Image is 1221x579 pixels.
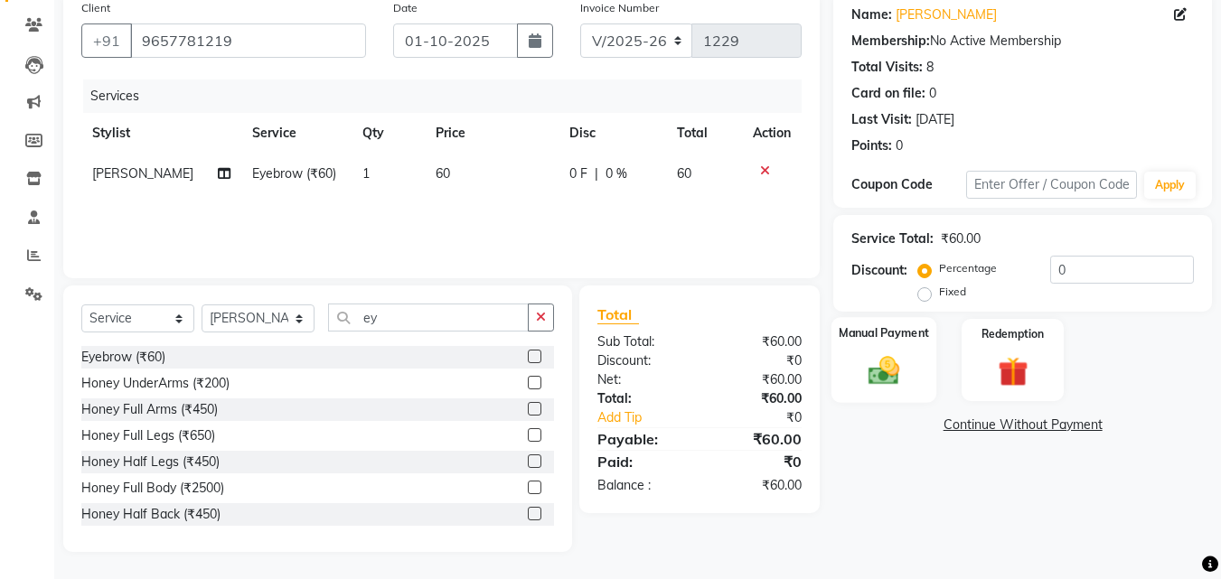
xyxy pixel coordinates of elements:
[851,229,934,248] div: Service Total:
[700,370,815,389] div: ₹60.00
[81,374,230,393] div: Honey UnderArms (₹200)
[837,416,1208,434] a: Continue Without Payment
[700,476,815,495] div: ₹60.00
[916,110,954,129] div: [DATE]
[700,428,815,450] div: ₹60.00
[83,79,815,113] div: Services
[851,136,892,155] div: Points:
[700,332,815,351] div: ₹60.00
[328,304,529,332] input: Search or Scan
[252,165,336,182] span: Eyebrow (₹60)
[896,136,903,155] div: 0
[436,165,450,182] span: 60
[851,32,1194,51] div: No Active Membership
[839,324,929,341] label: Manual Payment
[81,348,165,367] div: Eyebrow (₹60)
[939,260,997,276] label: Percentage
[677,165,691,182] span: 60
[352,113,425,154] th: Qty
[606,164,627,183] span: 0 %
[851,261,907,280] div: Discount:
[941,229,981,248] div: ₹60.00
[130,23,366,58] input: Search by Name/Mobile/Email/Code
[584,332,700,351] div: Sub Total:
[700,351,815,370] div: ₹0
[425,113,559,154] th: Price
[896,5,997,24] a: [PERSON_NAME]
[851,5,892,24] div: Name:
[597,305,639,324] span: Total
[81,400,218,419] div: Honey Full Arms (₹450)
[700,389,815,408] div: ₹60.00
[851,84,925,103] div: Card on file:
[584,351,700,370] div: Discount:
[851,32,930,51] div: Membership:
[851,110,912,129] div: Last Visit:
[92,165,193,182] span: [PERSON_NAME]
[81,23,132,58] button: +91
[584,476,700,495] div: Balance :
[81,453,220,472] div: Honey Half Legs (₹450)
[569,164,587,183] span: 0 F
[929,84,936,103] div: 0
[666,113,743,154] th: Total
[926,58,934,77] div: 8
[981,326,1044,342] label: Redemption
[362,165,370,182] span: 1
[966,171,1137,199] input: Enter Offer / Coupon Code
[81,426,215,445] div: Honey Full Legs (₹650)
[851,175,965,194] div: Coupon Code
[584,370,700,389] div: Net:
[595,164,598,183] span: |
[700,451,815,472] div: ₹0
[584,389,700,408] div: Total:
[81,479,224,498] div: Honey Full Body (₹2500)
[1144,172,1196,199] button: Apply
[989,353,1038,390] img: _gift.svg
[851,58,923,77] div: Total Visits:
[742,113,802,154] th: Action
[241,113,352,154] th: Service
[584,451,700,472] div: Paid:
[584,408,719,427] a: Add Tip
[559,113,666,154] th: Disc
[939,284,966,300] label: Fixed
[584,428,700,450] div: Payable:
[81,505,221,524] div: Honey Half Back (₹450)
[719,408,816,427] div: ₹0
[81,113,241,154] th: Stylist
[859,352,909,388] img: _cash.svg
